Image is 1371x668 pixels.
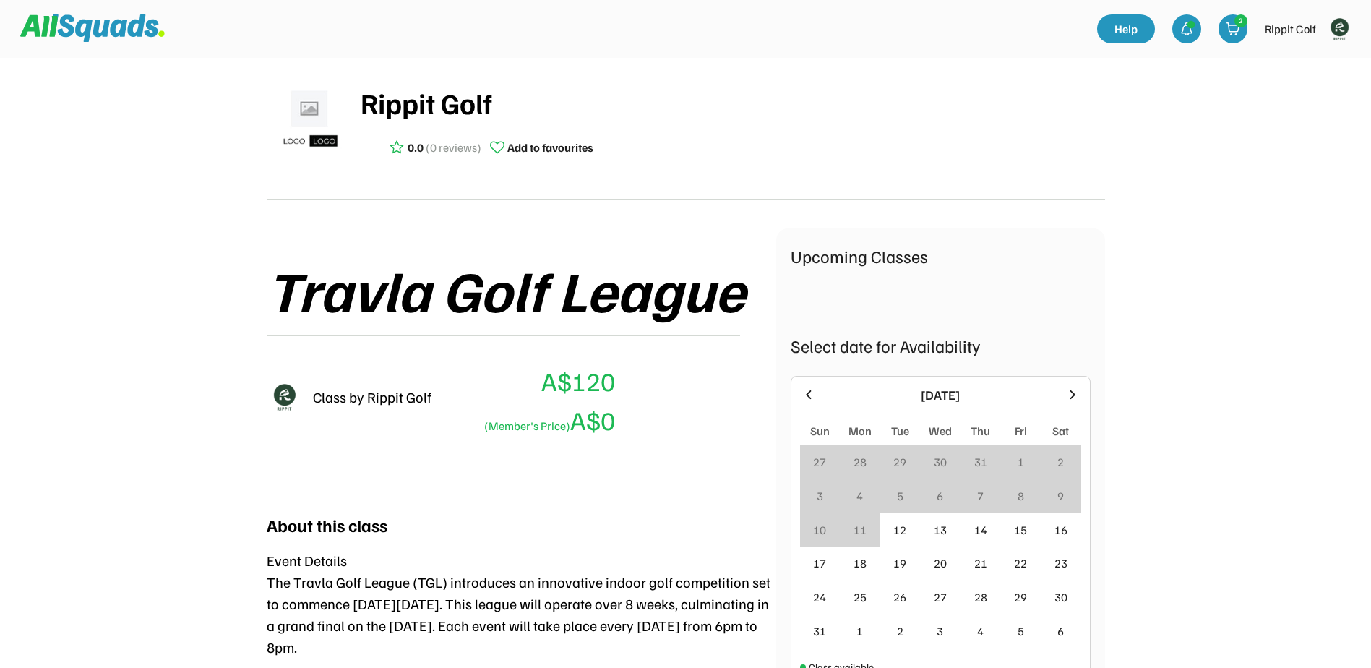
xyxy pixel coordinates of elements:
div: 5 [897,487,903,505]
div: 18 [854,554,867,572]
img: Rippitlogov2_green.png [267,380,301,414]
img: Squad%20Logo.svg [20,14,165,42]
div: 7 [977,487,984,505]
div: 23 [1054,554,1067,572]
div: 2 [1057,453,1064,471]
div: Sun [810,422,830,440]
div: 2 [1235,15,1247,26]
div: 22 [1014,554,1027,572]
div: 30 [934,453,947,471]
div: 13 [934,521,947,539]
div: Mon [848,422,872,440]
div: 2 [897,622,903,640]
div: Sat [1052,422,1069,440]
div: 20 [934,554,947,572]
div: Tue [891,422,909,440]
div: About this class [267,512,387,538]
div: Add to favourites [507,139,593,156]
div: Thu [971,422,990,440]
div: 29 [1014,588,1027,606]
div: 25 [854,588,867,606]
div: Travla Golf League [267,257,745,321]
div: 26 [893,588,906,606]
div: Rippit Golf [1265,20,1316,38]
div: 8 [1018,487,1024,505]
div: 28 [974,588,987,606]
div: Upcoming Classes [791,243,1091,269]
div: 10 [813,521,826,539]
div: 30 [1054,588,1067,606]
div: 3 [817,487,823,505]
div: [DATE] [825,385,1057,405]
img: Rippitlogov2_green.png [1325,14,1354,43]
div: A$0 [479,401,615,440]
div: (0 reviews) [426,139,481,156]
div: 15 [1014,521,1027,539]
img: shopping-cart-01%20%281%29.svg [1226,22,1240,36]
div: 0.0 [408,139,424,156]
div: 14 [974,521,987,539]
div: 31 [813,622,826,640]
div: Rippit Golf [361,81,1105,124]
div: 16 [1054,521,1067,539]
div: 1 [1018,453,1024,471]
div: Class by Rippit Golf [313,386,431,408]
div: 6 [937,487,943,505]
div: A$120 [541,361,615,401]
div: Fri [1015,422,1027,440]
img: ui-kit-placeholders-product-5_1200x.webp [274,85,346,158]
div: 1 [856,622,863,640]
div: 12 [893,521,906,539]
div: 9 [1057,487,1064,505]
div: 28 [854,453,867,471]
div: Wed [929,422,952,440]
font: (Member's Price) [484,419,570,433]
div: 6 [1057,622,1064,640]
img: bell-03%20%281%29.svg [1179,22,1194,36]
a: Help [1097,14,1155,43]
div: 31 [974,453,987,471]
div: 24 [813,588,826,606]
div: 21 [974,554,987,572]
div: 17 [813,554,826,572]
div: 4 [977,622,984,640]
div: 11 [854,521,867,539]
div: 4 [856,487,863,505]
div: 19 [893,554,906,572]
div: 27 [934,588,947,606]
div: 5 [1018,622,1024,640]
div: 27 [813,453,826,471]
div: Select date for Availability [791,333,1091,359]
div: 3 [937,622,943,640]
div: 29 [893,453,906,471]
